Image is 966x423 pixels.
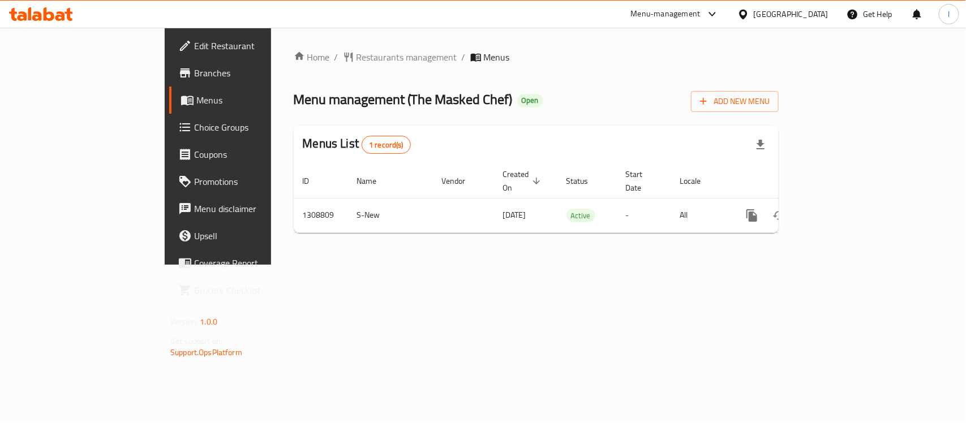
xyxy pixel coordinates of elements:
h2: Menus List [303,135,411,154]
a: Grocery Checklist [169,277,326,304]
li: / [462,50,466,64]
a: Menus [169,87,326,114]
th: Actions [729,164,856,198]
span: 1.0.0 [200,314,217,329]
a: Upsell [169,222,326,249]
span: Get support on: [170,334,222,348]
a: Support.OpsPlatform [170,345,242,360]
span: Version: [170,314,198,329]
li: / [334,50,338,64]
span: Start Date [626,167,658,195]
span: ID [303,174,324,188]
span: Name [357,174,392,188]
a: Coupons [169,141,326,168]
td: - [617,198,671,232]
span: Vendor [442,174,480,188]
td: All [671,198,729,232]
span: Add New Menu [700,94,770,109]
a: Branches [169,59,326,87]
span: l [948,8,950,20]
span: Coverage Report [194,256,317,270]
div: Open [517,94,543,107]
span: Menu management ( The Masked Chef ) [294,87,513,112]
span: Menus [484,50,510,64]
span: Restaurants management [357,50,457,64]
span: Open [517,96,543,105]
a: Promotions [169,168,326,195]
a: Restaurants management [343,50,457,64]
span: Locale [680,174,716,188]
span: Created On [503,167,544,195]
div: [GEOGRAPHIC_DATA] [754,8,828,20]
button: Add New Menu [691,91,779,112]
button: Change Status [766,202,793,229]
span: Upsell [194,229,317,243]
div: Menu-management [631,7,701,21]
span: Status [566,174,603,188]
span: Promotions [194,175,317,188]
span: [DATE] [503,208,526,222]
td: S-New [348,198,433,232]
a: Coverage Report [169,249,326,277]
span: Branches [194,66,317,80]
span: Active [566,209,595,222]
span: Grocery Checklist [194,283,317,297]
button: more [739,202,766,229]
span: Menu disclaimer [194,202,317,215]
table: enhanced table [294,164,856,233]
span: Coupons [194,148,317,161]
span: Menus [196,93,317,107]
nav: breadcrumb [294,50,779,64]
span: 1 record(s) [362,140,410,150]
div: Total records count [362,136,411,154]
span: Edit Restaurant [194,39,317,53]
div: Export file [747,131,774,158]
span: Choice Groups [194,120,317,134]
a: Menu disclaimer [169,195,326,222]
a: Choice Groups [169,114,326,141]
a: Edit Restaurant [169,32,326,59]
